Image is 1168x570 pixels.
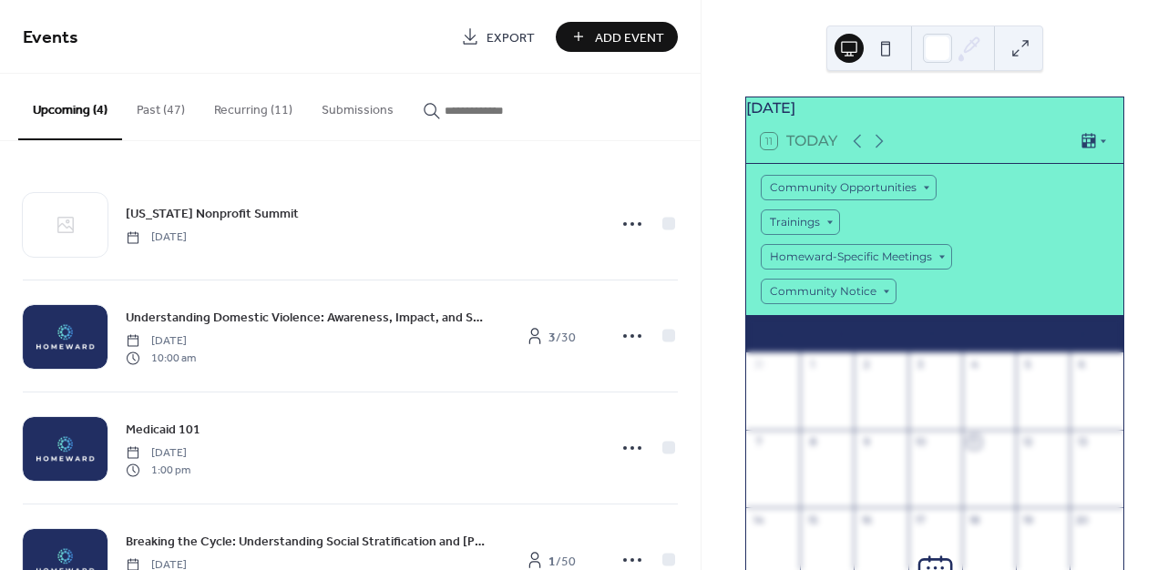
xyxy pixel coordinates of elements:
div: 8 [805,435,819,449]
span: 10:00 am [126,350,196,366]
div: 20 [1075,513,1089,526]
div: 11 [968,435,981,449]
button: Past (47) [122,74,200,138]
span: [US_STATE] Nonprofit Summit [126,205,299,224]
button: Add Event [556,22,678,52]
div: 15 [805,513,819,526]
div: 9 [859,435,873,449]
div: 10 [914,435,927,449]
span: [DATE] [126,445,190,462]
a: Understanding Domestic Violence: Awareness, Impact, and Support [126,307,487,328]
a: Breaking the Cycle: Understanding Social Stratification and [PERSON_NAME]'s Interconnected Roots [126,531,487,552]
div: 3 [914,358,927,372]
div: Sun [761,316,811,352]
div: 16 [859,513,873,526]
div: 1 [805,358,819,372]
b: 3 [548,325,556,350]
button: Upcoming (4) [18,74,122,140]
a: [US_STATE] Nonprofit Summit [126,203,299,224]
span: Export [487,28,535,47]
div: 17 [914,513,927,526]
span: 1:00 pm [126,462,190,478]
div: Thu [959,316,1009,352]
div: Tue [860,316,910,352]
span: [DATE] [126,229,187,246]
div: Mon [811,316,861,352]
div: 13 [1075,435,1089,449]
span: Understanding Domestic Violence: Awareness, Impact, and Support [126,309,487,328]
div: 12 [1021,435,1035,449]
div: 6 [1075,358,1089,372]
div: 7 [752,435,765,449]
div: 14 [752,513,765,526]
div: 31 [752,358,765,372]
div: Wed [910,316,960,352]
span: / 30 [548,328,576,347]
div: [DATE] [746,97,1123,119]
div: 2 [859,358,873,372]
span: Breaking the Cycle: Understanding Social Stratification and [PERSON_NAME]'s Interconnected Roots [126,533,487,552]
button: Recurring (11) [200,74,307,138]
span: Add Event [595,28,664,47]
div: Sat [1059,316,1109,352]
div: 18 [968,513,981,526]
button: Submissions [307,74,408,138]
div: Fri [1009,316,1060,352]
div: 4 [968,358,981,372]
span: Events [23,20,78,56]
a: Export [447,22,548,52]
a: 3/30 [505,321,596,351]
span: Medicaid 101 [126,421,200,440]
span: [DATE] [126,333,196,350]
div: 5 [1021,358,1035,372]
div: 19 [1021,513,1035,526]
a: Medicaid 101 [126,419,200,440]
